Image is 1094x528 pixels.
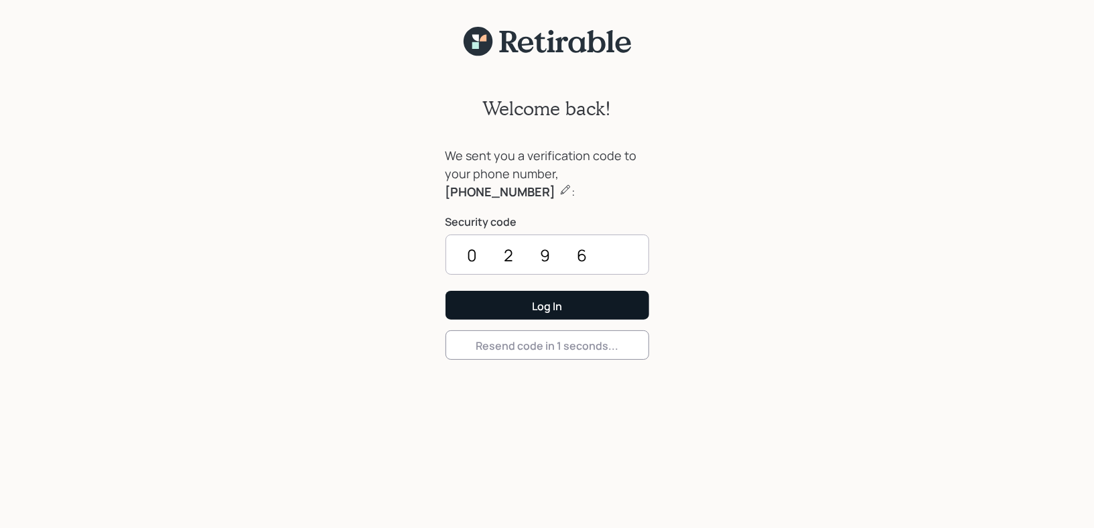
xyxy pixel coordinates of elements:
[483,97,612,120] h2: Welcome back!
[532,299,562,314] div: Log In
[476,338,618,353] div: Resend code in 1 seconds...
[446,235,649,275] input: ••••
[446,291,649,320] button: Log In
[446,214,649,229] label: Security code
[446,330,649,359] button: Resend code in 1 seconds...
[446,184,556,200] b: [PHONE_NUMBER]
[446,147,649,201] div: We sent you a verification code to your phone number, :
